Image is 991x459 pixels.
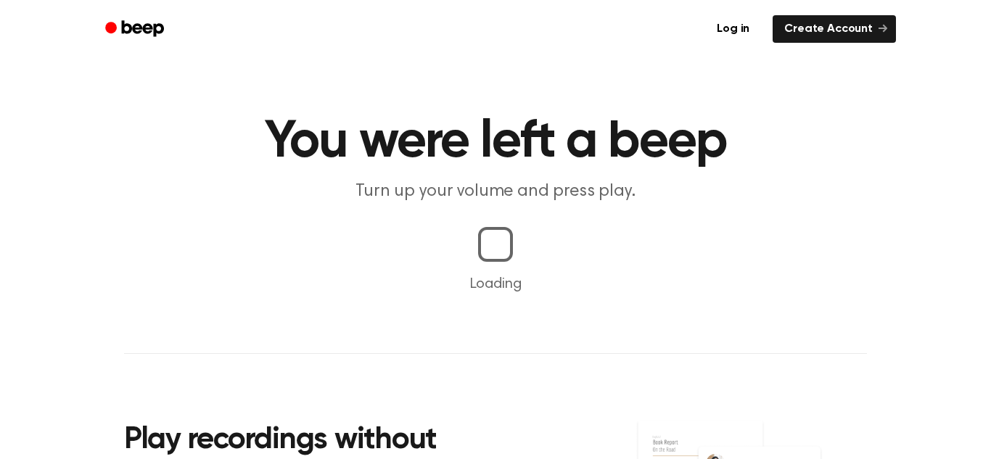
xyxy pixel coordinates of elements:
a: Beep [95,15,177,44]
p: Loading [17,273,974,295]
a: Create Account [773,15,896,43]
a: Log in [702,12,764,46]
p: Turn up your volume and press play. [217,180,774,204]
h1: You were left a beep [124,116,867,168]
